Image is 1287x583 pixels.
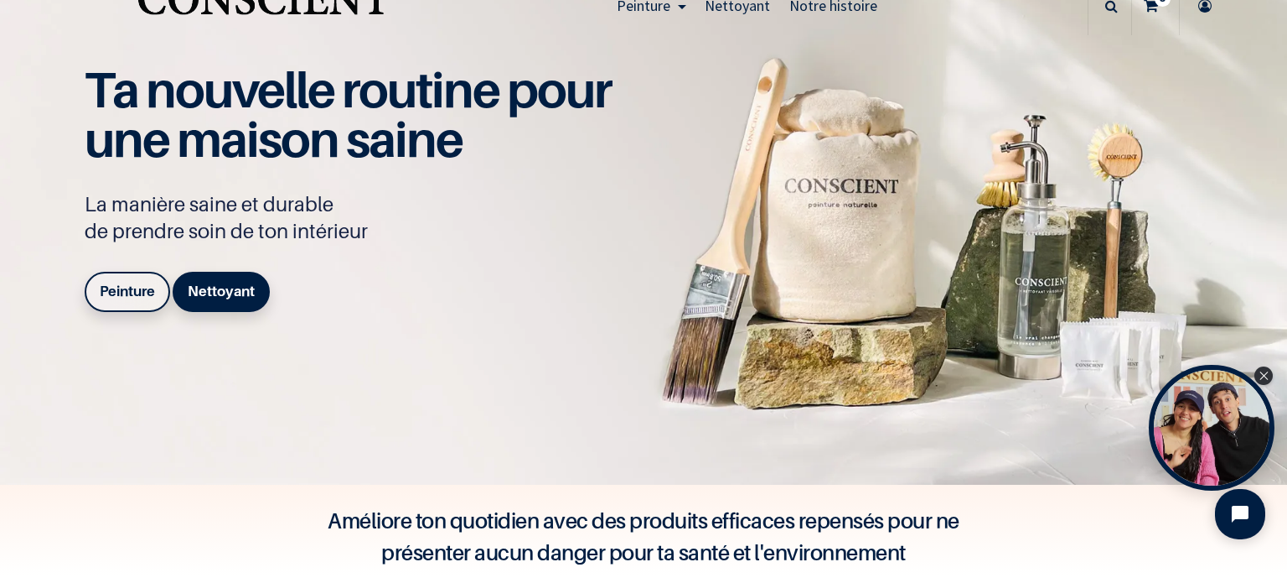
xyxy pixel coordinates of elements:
div: Open Tolstoy widget [1149,365,1274,491]
a: Peinture [85,272,170,312]
b: Nettoyant [188,283,255,299]
p: La manière saine et durable de prendre soin de ton intérieur [85,191,629,245]
span: Ta nouvelle routine pour une maison saine [85,60,611,169]
div: Open Tolstoy [1149,365,1274,491]
b: Peinture [100,283,155,299]
iframe: Tidio Chat [1201,475,1279,554]
div: Close Tolstoy widget [1254,367,1273,385]
h4: Améliore ton quotidien avec des produits efficaces repensés pour ne présenter aucun danger pour t... [308,505,979,569]
div: Tolstoy bubble widget [1149,365,1274,491]
a: Nettoyant [173,272,270,312]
